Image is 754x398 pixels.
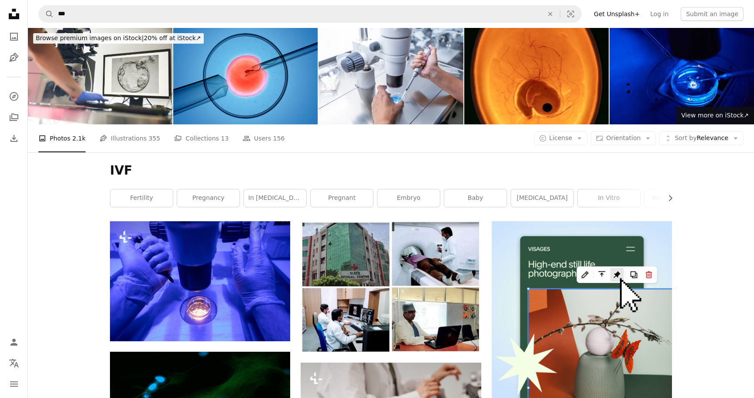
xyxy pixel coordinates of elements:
[681,7,744,21] button: Submit an image
[36,34,144,41] span: Browse premium images on iStock |
[5,49,23,66] a: Illustrations
[244,189,306,207] a: in [MEDICAL_DATA]
[221,134,229,143] span: 13
[644,189,707,207] a: human fertility
[38,5,582,23] form: Find visuals sitewide
[273,134,285,143] span: 156
[591,131,656,145] button: Orientation
[578,189,640,207] a: in vitro
[177,189,240,207] a: pregnancy
[174,124,229,152] a: Collections 13
[659,131,744,145] button: Sort byRelevance
[511,189,573,207] a: [MEDICAL_DATA]
[610,28,754,124] img: Closeup of intracytoplasmic sperm injection being performed in Petri dish
[28,28,209,49] a: Browse premium images on iStock|20% off at iStock↗
[243,124,284,152] a: Users 156
[5,354,23,372] button: Language
[110,277,290,285] a: Laboratory worker studying cells from embryo under microscope to analyze stage of development and...
[662,189,672,207] button: scroll list to the right
[589,7,645,21] a: Get Unsplash+
[676,107,754,124] a: View more on iStock↗
[110,189,173,207] a: fertility
[444,189,507,207] a: baby
[110,163,672,178] h1: IVF
[5,130,23,147] a: Download History
[675,134,696,141] span: Sort by
[28,28,172,124] img: A fertility lab technician meticulously performs the fertilization of an egg.
[681,112,749,119] span: View more on iStock ↗
[5,333,23,351] a: Log in / Sign up
[173,28,318,124] img: 3D rendering of the icsi(intracytoplasmic sperm injection) process - in which a single sperm is i...
[39,6,54,22] button: Search Unsplash
[311,189,373,207] a: pregnant
[675,134,728,143] span: Relevance
[301,282,481,290] a: a collage of photos of doctors working on computers
[110,221,290,341] img: Laboratory worker studying cells from embryo under microscope to analyze stage of development and...
[99,124,160,152] a: Illustrations 355
[319,28,463,124] img: Close up In the fertility laboratory the Doctor preparing embryo cultivation plates
[149,134,161,143] span: 355
[464,28,609,124] img: Embryogenesis - model of developing embryo
[5,88,23,105] a: Explore
[5,28,23,45] a: Photos
[5,375,23,393] button: Menu
[5,109,23,126] a: Collections
[560,6,581,22] button: Visual search
[534,131,588,145] button: License
[36,34,201,41] span: 20% off at iStock ↗
[301,221,481,352] img: a collage of photos of doctors working on computers
[549,134,572,141] span: License
[645,7,674,21] a: Log in
[541,6,560,22] button: Clear
[377,189,440,207] a: embryo
[606,134,641,141] span: Orientation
